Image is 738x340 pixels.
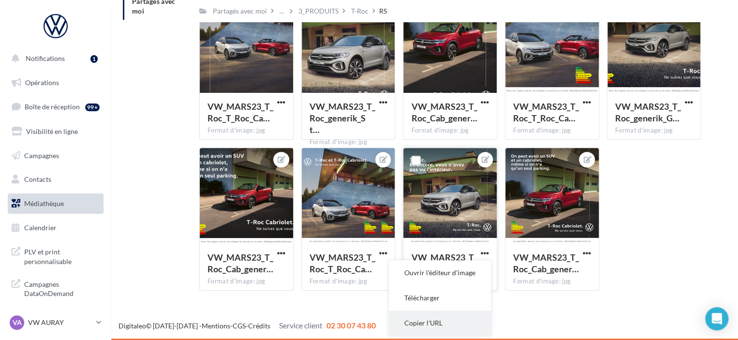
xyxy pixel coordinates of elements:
a: VA VW AURAY [8,313,103,332]
button: Notifications 1 [6,48,102,69]
div: Format d'image: jpg [411,126,489,135]
span: Médiathèque [24,199,64,207]
div: 99+ [85,103,100,111]
a: PLV et print personnalisable [6,241,105,270]
a: Boîte de réception99+ [6,96,105,117]
span: VW_MARS23_T_Roc_T_Roc_Cab_generik_GMB [513,101,579,123]
div: Format d'image: jpg [207,277,285,286]
span: VW_MARS23_T_Roc_Cab_generik_GMB [207,252,273,274]
span: © [DATE]-[DATE] - - - [118,322,376,330]
span: Calendrier [24,223,57,232]
span: VW_MARS23_T_Roc_Cab_generik_carre [513,252,579,274]
span: Campagnes DataOnDemand [24,278,100,298]
div: Open Intercom Messenger [705,307,728,330]
span: VW_MARS23_T_Roc_T_Roc_Cab_generik_Story [207,101,273,123]
div: Format d'image: jpg [207,126,285,135]
a: Crédits [248,322,270,330]
a: Campagnes DataOnDemand [6,274,105,302]
a: Campagnes [6,146,105,166]
button: Copier l'URL [389,310,491,336]
span: VA [13,318,22,327]
a: Mentions [202,322,230,330]
div: Format d'image: jpg [513,277,591,286]
span: VW_MARS23_T_Roc_generik_carre [411,252,477,274]
span: 02 30 07 43 80 [326,321,376,330]
a: Contacts [6,169,105,190]
div: Format d'image: jpg [615,126,693,135]
span: VW_MARS23_T_Roc_generik_GMB [615,101,681,123]
span: VW_MARS23_T_Roc_Cab_generik_Story [411,101,477,123]
div: Format d'image: jpg [513,126,591,135]
span: Campagnes [24,151,59,159]
a: Visibilité en ligne [6,121,105,142]
a: Digitaleo [118,322,146,330]
p: VW AURAY [28,318,92,327]
div: 3_PRODUITS [298,6,339,16]
span: Boîte de réception [25,103,80,111]
a: Médiathèque [6,193,105,214]
button: Ouvrir l'éditeur d'image [389,260,491,285]
div: 1 [90,55,98,63]
div: Partagés avec moi [213,6,267,16]
div: RS [379,6,387,16]
button: Télécharger [389,285,491,310]
span: Notifications [26,54,65,62]
div: Format d'image: jpg [310,138,387,147]
span: Contacts [24,175,51,183]
span: Visibilité en ligne [26,127,78,135]
div: T-Roc [351,6,369,16]
a: Calendrier [6,218,105,238]
a: CGS [233,322,246,330]
span: VW_MARS23_T_Roc_T_Roc_Cab_generik_carre [310,252,375,274]
span: Opérations [25,78,59,87]
span: Service client [279,321,323,330]
div: ... [278,4,286,18]
a: Opérations [6,73,105,93]
span: PLV et print personnalisable [24,245,100,266]
span: VW_MARS23_T_Roc_generik_Story [310,101,375,135]
div: Format d'image: jpg [310,277,387,286]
